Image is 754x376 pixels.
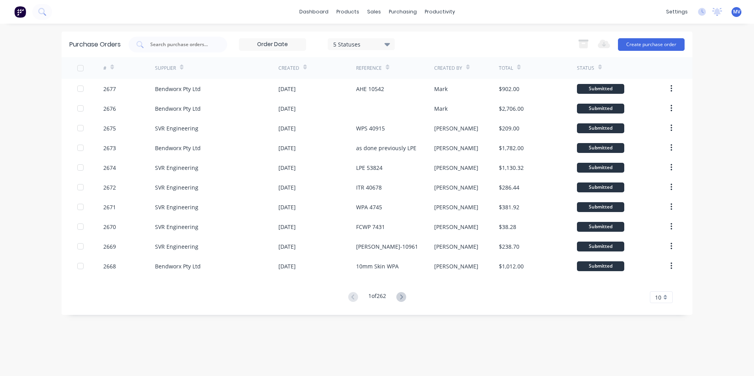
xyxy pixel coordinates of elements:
div: Total [499,65,513,72]
div: 2668 [103,262,116,270]
div: [DATE] [278,164,296,172]
div: [PERSON_NAME]-10961 [356,242,418,251]
div: $1,130.32 [499,164,524,172]
div: WPA 4745 [356,203,382,211]
div: Reference [356,65,382,72]
div: [PERSON_NAME] [434,223,478,231]
div: 2671 [103,203,116,211]
div: Submitted [577,222,624,232]
div: SVR Engineering [155,164,198,172]
a: dashboard [295,6,332,18]
div: Submitted [577,143,624,153]
div: 10mm Skin WPA [356,262,399,270]
div: [PERSON_NAME] [434,262,478,270]
div: 2672 [103,183,116,192]
div: WPS 40915 [356,124,385,132]
div: [PERSON_NAME] [434,124,478,132]
div: [DATE] [278,203,296,211]
div: SVR Engineering [155,242,198,251]
img: Factory [14,6,26,18]
span: 10 [655,293,661,302]
input: Order Date [239,39,306,50]
div: Purchase Orders [69,40,121,49]
div: as done previously LPE [356,144,416,152]
div: Created [278,65,299,72]
div: Submitted [577,163,624,173]
div: # [103,65,106,72]
div: [PERSON_NAME] [434,203,478,211]
div: Supplier [155,65,176,72]
div: 1 of 262 [368,292,386,303]
div: $38.28 [499,223,516,231]
div: Bendworx Pty Ltd [155,85,201,93]
div: 2670 [103,223,116,231]
div: [PERSON_NAME] [434,183,478,192]
div: $209.00 [499,124,519,132]
div: SVR Engineering [155,124,198,132]
div: $286.44 [499,183,519,192]
div: Submitted [577,84,624,94]
div: Status [577,65,594,72]
div: 2673 [103,144,116,152]
div: 2677 [103,85,116,93]
div: [DATE] [278,223,296,231]
div: [DATE] [278,262,296,270]
div: SVR Engineering [155,183,198,192]
div: [DATE] [278,183,296,192]
div: Bendworx Pty Ltd [155,144,201,152]
div: Submitted [577,242,624,251]
div: $238.70 [499,242,519,251]
div: $902.00 [499,85,519,93]
div: LPE 53824 [356,164,383,172]
input: Search purchase orders... [149,41,215,48]
div: SVR Engineering [155,223,198,231]
div: Mark [434,104,448,113]
div: [PERSON_NAME] [434,144,478,152]
div: Submitted [577,182,624,192]
div: [DATE] [278,124,296,132]
div: Submitted [577,202,624,212]
div: [DATE] [278,144,296,152]
div: 2674 [103,164,116,172]
div: [DATE] [278,242,296,251]
div: Submitted [577,123,624,133]
div: [PERSON_NAME] [434,164,478,172]
div: SVR Engineering [155,203,198,211]
div: 2669 [103,242,116,251]
div: $381.92 [499,203,519,211]
div: purchasing [385,6,421,18]
div: 5 Statuses [333,40,390,48]
div: Bendworx Pty Ltd [155,262,201,270]
div: [PERSON_NAME] [434,242,478,251]
div: $2,706.00 [499,104,524,113]
div: 2676 [103,104,116,113]
div: 2675 [103,124,116,132]
div: Submitted [577,261,624,271]
div: AHE 10542 [356,85,384,93]
div: settings [662,6,692,18]
div: ITR 40678 [356,183,382,192]
div: Bendworx Pty Ltd [155,104,201,113]
div: sales [363,6,385,18]
div: Submitted [577,104,624,114]
div: [DATE] [278,85,296,93]
button: Create purchase order [618,38,685,51]
div: [DATE] [278,104,296,113]
div: $1,782.00 [499,144,524,152]
div: $1,012.00 [499,262,524,270]
div: productivity [421,6,459,18]
div: Mark [434,85,448,93]
div: Created By [434,65,462,72]
span: MV [733,8,740,15]
div: FCWP 7431 [356,223,385,231]
div: products [332,6,363,18]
